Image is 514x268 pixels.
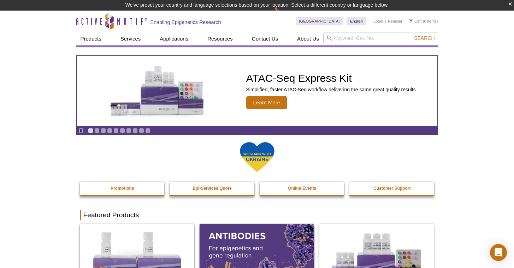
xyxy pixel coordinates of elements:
a: Contact Us [248,32,282,45]
a: Applications [155,32,193,45]
a: About Us [293,32,323,45]
a: Online Events [260,182,345,195]
a: Toggle autoplay [78,128,84,133]
article: ATAC-Seq Express Kit [77,56,437,126]
input: Keyword, Cat. No. [323,32,438,44]
h2: Featured Products [80,210,435,220]
a: Resources [203,32,237,45]
strong: Online Events [288,186,316,191]
strong: Epi-Services Quote [193,186,232,191]
a: Go to slide 4 [107,128,112,133]
a: Services [116,32,145,45]
a: [GEOGRAPHIC_DATA] [296,17,343,25]
a: ATAC-Seq Express Kit ATAC-Seq Express Kit Simplified, faster ATAC-Seq workflow delivering the sam... [77,56,437,126]
a: Go to slide 6 [120,128,125,133]
a: Cart [409,19,422,24]
h2: Enabling Epigenetics Research [150,19,221,25]
div: Open Intercom Messenger [490,244,507,261]
a: Go to slide 8 [132,128,138,133]
img: ATAC-Seq Express Kit [100,64,216,118]
strong: Promotions [111,186,134,191]
button: Search [412,35,437,41]
a: Epi-Services Quote [170,182,255,195]
a: Login [373,19,383,24]
a: Go to slide 1 [88,128,93,133]
a: Promotions [80,182,165,195]
a: Go to slide 3 [101,128,106,133]
li: (0 items) [409,17,438,25]
a: English [347,17,366,25]
li: | [385,17,386,25]
a: Go to slide 5 [113,128,119,133]
a: Go to slide 9 [139,128,144,133]
img: Change Here [274,5,293,22]
span: Learn More [246,96,288,109]
a: Customer Support [349,182,435,195]
img: Your Cart [409,19,413,23]
a: Go to slide 7 [126,128,131,133]
p: Simplified, faster ATAC-Seq workflow delivering the same great quality results [246,86,416,93]
strong: Customer Support [373,186,410,191]
h2: ATAC-Seq Express Kit [246,73,416,84]
a: Go to slide 2 [94,128,100,133]
span: Search [414,35,435,41]
a: Go to slide 10 [145,128,150,133]
a: Products [76,32,106,45]
a: Register [388,19,402,24]
img: We Stand With Ukraine [240,141,275,173]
